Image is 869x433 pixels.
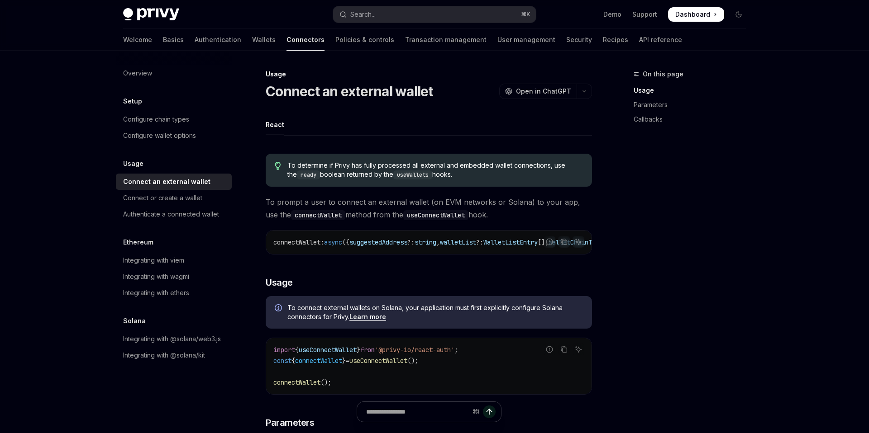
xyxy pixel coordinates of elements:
[320,378,331,386] span: ();
[349,313,386,321] a: Learn more
[291,210,345,220] code: connectWallet
[291,357,295,365] span: {
[123,176,210,187] div: Connect an external wallet
[252,29,276,51] a: Wallets
[273,238,320,246] span: connectWallet
[516,87,571,96] span: Open in ChatGPT
[123,237,153,248] h5: Ethereum
[349,238,407,246] span: suggestedAddress
[335,29,394,51] a: Policies & controls
[346,357,349,365] span: =
[357,346,360,354] span: }
[349,357,407,365] span: useConnectWallet
[632,10,657,19] a: Support
[116,331,232,347] a: Integrating with @solana/web3.js
[360,346,375,354] span: from
[558,344,570,355] button: Copy the contents from the code block
[324,238,342,246] span: async
[195,29,241,51] a: Authentication
[350,9,376,20] div: Search...
[454,346,458,354] span: ;
[275,304,284,313] svg: Info
[643,69,683,80] span: On this page
[558,236,570,248] button: Copy the contents from the code block
[675,10,710,19] span: Dashboard
[299,346,357,354] span: useConnectWallet
[483,238,538,246] span: WalletListEntry
[483,405,496,418] button: Send message
[544,236,555,248] button: Report incorrect code
[320,238,324,246] span: :
[116,268,232,285] a: Integrating with wagmi
[538,238,549,246] span: [],
[634,98,753,112] a: Parameters
[407,238,415,246] span: ?:
[123,315,146,326] h5: Solana
[123,350,205,361] div: Integrating with @solana/kit
[295,357,342,365] span: connectWallet
[544,344,555,355] button: Report incorrect code
[342,357,346,365] span: }
[116,65,232,81] a: Overview
[342,238,349,246] span: ({
[273,357,291,365] span: const
[123,287,189,298] div: Integrating with ethers
[266,114,284,135] div: React
[116,347,232,363] a: Integrating with @solana/kit
[123,114,189,125] div: Configure chain types
[407,357,418,365] span: ();
[123,255,184,266] div: Integrating with viem
[116,252,232,268] a: Integrating with viem
[405,29,487,51] a: Transaction management
[123,68,152,79] div: Overview
[393,170,432,179] code: useWallets
[634,83,753,98] a: Usage
[123,209,219,220] div: Authenticate a connected wallet
[123,29,152,51] a: Welcome
[731,7,746,22] button: Toggle dark mode
[287,303,583,321] span: To connect external wallets on Solana, your application must first explicitly configure Solana co...
[123,8,179,21] img: dark logo
[273,378,320,386] span: connectWallet
[403,210,468,220] code: useConnectWallet
[297,170,320,179] code: ready
[273,346,295,354] span: import
[668,7,724,22] a: Dashboard
[266,276,293,289] span: Usage
[476,238,483,246] span: ?:
[116,190,232,206] a: Connect or create a wallet
[521,11,530,18] span: ⌘ K
[123,271,189,282] div: Integrating with wagmi
[287,161,583,179] span: To determine if Privy has fully processed all external and embedded wallet connections, use the b...
[163,29,184,51] a: Basics
[116,174,232,190] a: Connect an external wallet
[116,206,232,222] a: Authenticate a connected wallet
[497,29,555,51] a: User management
[123,130,196,141] div: Configure wallet options
[295,346,299,354] span: {
[123,158,143,169] h5: Usage
[116,285,232,301] a: Integrating with ethers
[499,84,577,99] button: Open in ChatGPT
[366,402,469,422] input: Ask a question...
[266,70,592,79] div: Usage
[123,334,221,344] div: Integrating with @solana/web3.js
[566,29,592,51] a: Security
[333,6,536,23] button: Open search
[116,127,232,144] a: Configure wallet options
[440,238,476,246] span: walletList
[375,346,454,354] span: '@privy-io/react-auth'
[123,193,202,203] div: Connect or create a wallet
[123,96,142,107] h5: Setup
[573,344,584,355] button: Ask AI
[116,111,232,127] a: Configure chain types
[275,162,281,170] svg: Tip
[634,112,753,127] a: Callbacks
[603,10,621,19] a: Demo
[415,238,436,246] span: string
[266,83,433,99] h1: Connect an external wallet
[436,238,440,246] span: ,
[639,29,682,51] a: API reference
[286,29,325,51] a: Connectors
[266,196,592,221] span: To prompt a user to connect an external wallet (on EVM networks or Solana) to your app, use the m...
